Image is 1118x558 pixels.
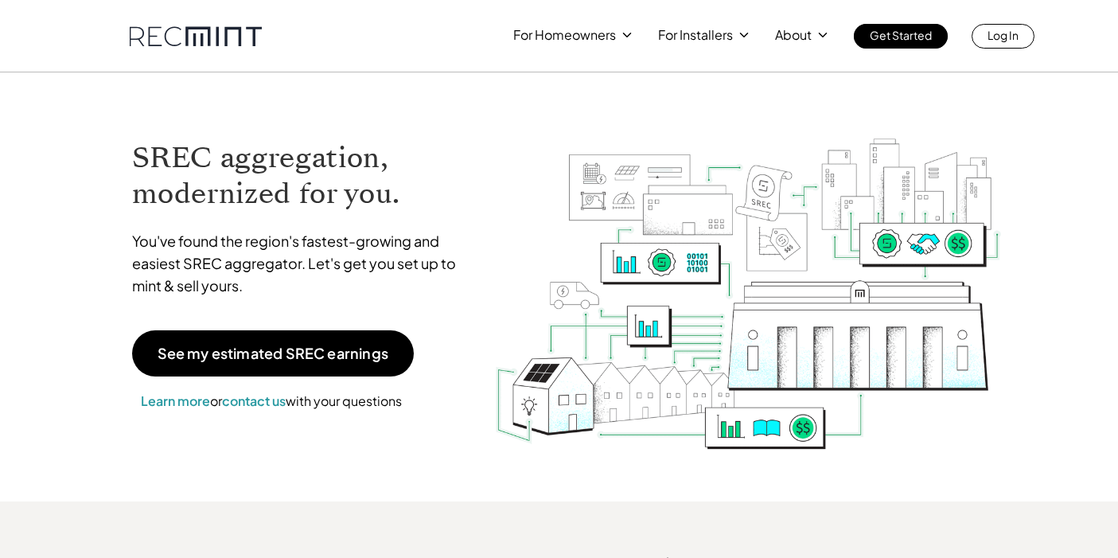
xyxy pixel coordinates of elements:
a: Learn more [141,392,210,409]
p: Log In [988,24,1019,46]
img: RECmint value cycle [494,96,1002,454]
p: For Homeowners [513,24,616,46]
p: Get Started [870,24,932,46]
a: Get Started [854,24,948,49]
h1: SREC aggregation, modernized for you. [132,140,471,212]
a: contact us [222,392,286,409]
a: Log In [972,24,1034,49]
a: See my estimated SREC earnings [132,330,414,377]
p: You've found the region's fastest-growing and easiest SREC aggregator. Let's get you set up to mi... [132,230,471,297]
p: For Installers [658,24,733,46]
p: or with your questions [132,391,411,412]
p: About [775,24,812,46]
p: See my estimated SREC earnings [158,346,388,361]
